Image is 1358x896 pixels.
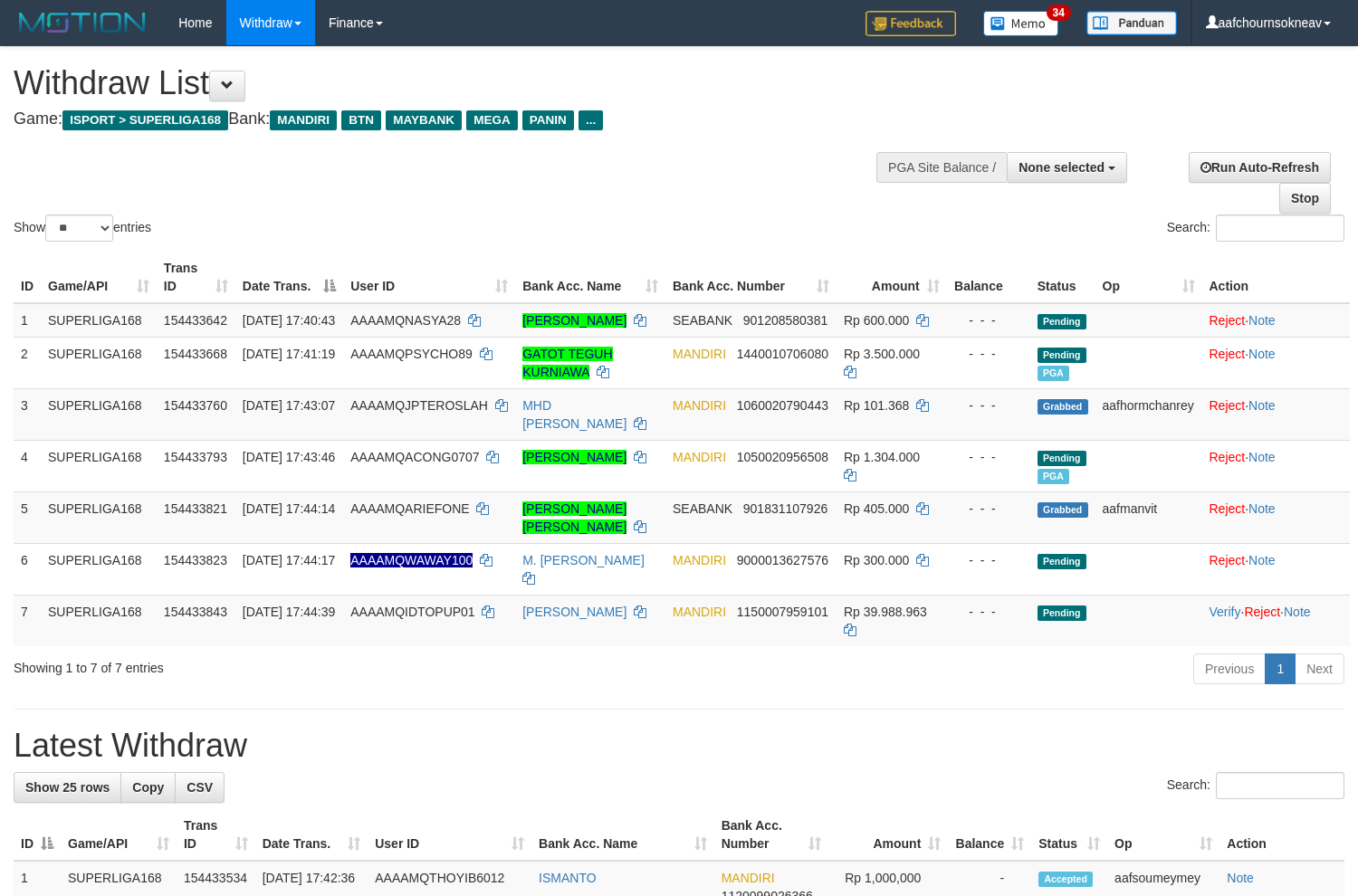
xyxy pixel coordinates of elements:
a: Reject [1210,501,1246,516]
a: Run Auto-Refresh [1189,152,1331,183]
span: AAAAMQJPTEROSLAH [350,398,488,413]
th: Date Trans.: activate to sort column ascending [255,809,368,861]
span: CSV [186,780,213,795]
th: Date Trans.: activate to sort column descending [235,252,343,303]
td: aafmanvit [1095,491,1202,543]
a: Reject [1244,605,1280,619]
span: Copy 1440010706080 to clipboard [737,347,828,361]
a: Note [1284,605,1311,619]
a: Copy [120,772,176,803]
h4: Game: Bank: [14,110,887,129]
span: Nama rekening ada tanda titik/strip, harap diedit [350,553,473,567]
span: Rp 3.500.000 [844,347,920,361]
a: CSV [175,772,225,803]
span: ... [579,110,603,130]
th: Bank Acc. Number: activate to sort column ascending [665,252,837,303]
span: Marked by aafsoumeymey [1038,469,1069,484]
span: None selected [1018,160,1105,175]
a: Stop [1279,183,1331,214]
h1: Withdraw List [14,65,887,101]
th: Action [1219,809,1344,861]
th: User ID: activate to sort column ascending [368,809,531,861]
span: 154433793 [164,450,227,464]
div: - - - [954,551,1023,569]
span: MANDIRI [673,605,726,619]
th: Game/API: activate to sort column ascending [41,252,157,303]
a: [PERSON_NAME] [522,605,626,619]
th: Bank Acc. Number: activate to sort column ascending [714,809,829,861]
div: - - - [954,345,1023,363]
a: Note [1248,450,1276,464]
span: Pending [1038,605,1086,621]
span: MEGA [466,110,518,130]
span: MANDIRI [673,450,726,464]
span: AAAAMQARIEFONE [350,501,469,516]
td: 1 [14,303,41,338]
span: PANIN [522,110,574,130]
a: Reject [1210,398,1246,413]
a: Reject [1210,553,1246,567]
span: 34 [1047,5,1071,21]
span: Pending [1038,348,1086,363]
a: Reject [1210,347,1246,361]
span: Copy 1150007959101 to clipboard [737,605,828,619]
th: User ID: activate to sort column ascending [343,252,515,303]
th: Trans ID: activate to sort column ascending [177,809,255,861]
input: Search: [1216,214,1344,242]
span: [DATE] 17:40:43 [243,313,335,328]
span: Rp 101.368 [844,398,909,413]
span: Rp 1.304.000 [844,450,920,464]
a: Note [1248,501,1276,516]
span: Copy 1050020956508 to clipboard [737,450,828,464]
img: MOTION_logo.png [14,9,151,36]
span: MANDIRI [673,553,726,567]
span: 154433823 [164,553,227,567]
select: Showentries [45,214,113,242]
th: ID: activate to sort column descending [14,809,61,861]
label: Show entries [14,214,151,242]
span: [DATE] 17:44:14 [243,501,335,516]
span: Pending [1038,314,1086,329]
a: Next [1295,653,1344,684]
td: · [1202,388,1351,440]
th: Status: activate to sort column ascending [1031,809,1107,861]
td: 7 [14,595,41,646]
div: - - - [954,311,1023,329]
a: Note [1248,553,1276,567]
a: Previous [1193,653,1266,684]
td: 4 [14,440,41,491]
th: Bank Acc. Name: activate to sort column ascending [531,809,714,861]
div: - - - [954,396,1023,415]
div: Showing 1 to 7 of 7 entries [14,652,552,677]
label: Search: [1167,772,1344,799]
td: · [1202,491,1351,543]
a: [PERSON_NAME] [PERSON_NAME] [522,501,626,534]
a: Note [1227,871,1254,885]
span: 154433843 [164,605,227,619]
a: [PERSON_NAME] [522,450,626,464]
th: Action [1202,252,1351,303]
span: [DATE] 17:43:46 [243,450,335,464]
span: MANDIRI [722,871,775,885]
th: Trans ID: activate to sort column ascending [157,252,235,303]
span: MANDIRI [673,347,726,361]
div: PGA Site Balance / [876,152,1007,183]
span: Rp 405.000 [844,501,909,516]
span: [DATE] 17:44:17 [243,553,335,567]
th: Amount: activate to sort column ascending [828,809,948,861]
a: [PERSON_NAME] [522,313,626,328]
a: 1 [1265,653,1296,684]
span: Grabbed [1038,502,1088,518]
span: Copy [132,780,164,795]
td: 5 [14,491,41,543]
span: ISPORT > SUPERLIGA168 [62,110,228,130]
th: Balance: activate to sort column ascending [948,809,1031,861]
span: AAAAMQACONG0707 [350,450,479,464]
td: SUPERLIGA168 [41,388,157,440]
div: - - - [954,448,1023,466]
span: Rp 300.000 [844,553,909,567]
span: Rp 39.988.963 [844,605,927,619]
a: GATOT TEGUH KURNIAWA [522,347,612,379]
span: BTN [341,110,381,130]
span: Grabbed [1038,399,1088,415]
